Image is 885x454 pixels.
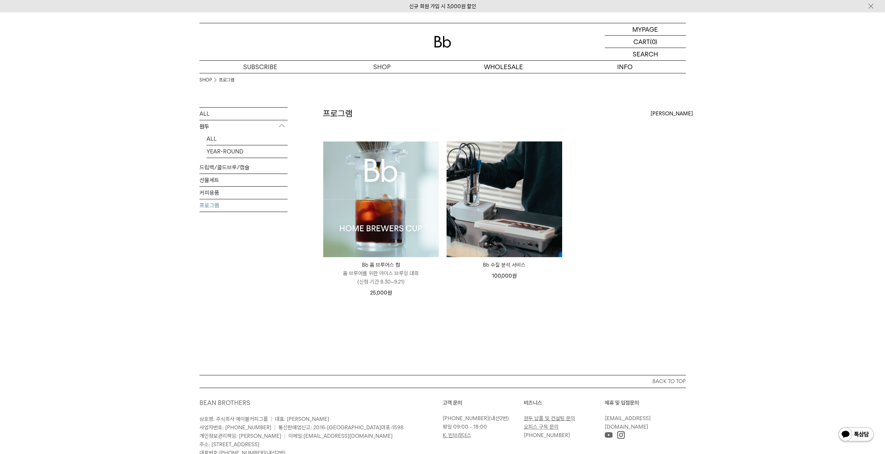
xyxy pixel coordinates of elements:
img: 로고 [434,36,451,48]
p: 평일 09:00 - 18:00 [443,423,520,431]
a: [EMAIL_ADDRESS][DOMAIN_NAME] [303,433,393,439]
a: 신규 회원 가입 시 3,000원 할인 [409,3,476,10]
p: WHOLESALE [443,61,564,73]
a: SHOP [321,61,443,73]
a: 커피용품 [199,187,288,199]
span: | [274,424,276,431]
img: Bb 홈 브루어스 컵 [323,141,439,257]
p: MYPAGE [632,23,658,35]
h2: 프로그램 [323,108,352,120]
p: 원두 [199,120,288,133]
a: CART (0) [605,36,686,48]
p: INFO [564,61,686,73]
a: 프로그램 [219,77,234,84]
a: SHOP [199,77,212,84]
p: Bb 홈 브루어스 컵 [323,261,439,269]
p: (내선2번) [443,414,520,423]
a: [EMAIL_ADDRESS][DOMAIN_NAME] [605,415,651,430]
a: 원두 납품 및 컨설팅 문의 [524,415,575,422]
p: SEARCH [633,48,658,60]
span: 상호명: 주식회사 에이블커피그룹 [199,416,268,422]
a: ALL [199,108,288,120]
span: 이메일: [288,433,393,439]
a: K. 빈브라더스 [443,432,471,438]
a: 오피스 구독 문의 [524,424,559,430]
span: 통신판매업신고: 2016-[GEOGRAPHIC_DATA]마포-1598 [278,424,404,431]
p: 비즈니스 [524,399,605,407]
span: 사업자번호: [PHONE_NUMBER] [199,424,271,431]
span: 25,000 [370,290,392,296]
span: 원 [512,273,517,279]
a: [PHONE_NUMBER] [524,432,570,438]
a: 드립백/콜드브루/캡슐 [199,161,288,174]
span: | [284,433,285,439]
p: (0) [650,36,657,48]
a: MYPAGE [605,23,686,36]
a: SEASONAL [207,158,288,170]
a: Bb 수질 분석 서비스 [447,261,562,269]
a: [PHONE_NUMBER] [443,415,489,422]
span: 개인정보관리책임: [PERSON_NAME] [199,433,281,439]
a: YEAR-ROUND [207,145,288,158]
span: 원 [387,290,392,296]
span: 100,000 [492,273,517,279]
p: 제휴 및 입점문의 [605,399,686,407]
a: SUBSCRIBE [199,61,321,73]
span: [PERSON_NAME] [651,109,693,118]
button: BACK TO TOP [199,375,686,388]
a: 선물세트 [199,174,288,186]
p: 고객 문의 [443,399,524,407]
p: 홈 브루어를 위한 아이스 브루잉 대회 (신청 기간 8.30~9.21) [323,269,439,286]
a: BEAN BROTHERS [199,399,250,406]
span: | [271,416,272,422]
img: Bb 수질 분석 서비스 [447,141,562,257]
a: 프로그램 [199,199,288,212]
img: 카카오톡 채널 1:1 채팅 버튼 [838,426,874,443]
p: CART [633,36,650,48]
span: 주소: [STREET_ADDRESS] [199,441,259,448]
a: ALL [207,133,288,145]
span: 대표: [PERSON_NAME] [275,416,329,422]
a: Bb 홈 브루어스 컵 홈 브루어를 위한 아이스 브루잉 대회(신청 기간 8.30~9.21) [323,261,439,286]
